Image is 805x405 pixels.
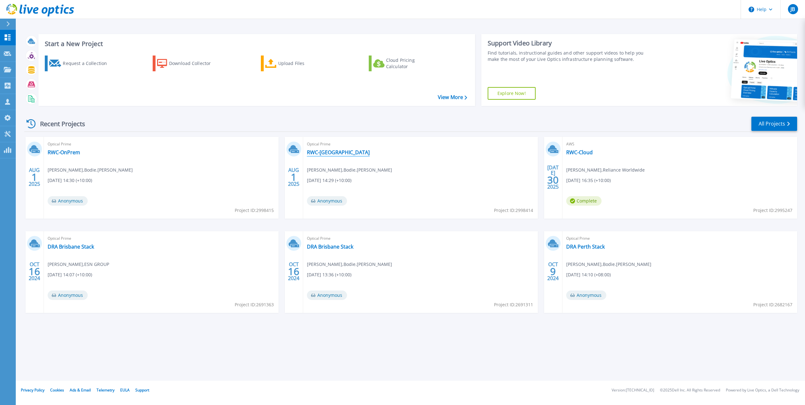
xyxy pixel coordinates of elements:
[307,141,534,148] span: Optical Prime
[261,56,331,71] a: Upload Files
[235,207,274,214] span: Project ID: 2998415
[566,235,793,242] span: Optical Prime
[153,56,223,71] a: Download Collector
[48,149,80,156] a: RWC-OnPrem
[488,87,536,100] a: Explore Now!
[566,291,606,300] span: Anonymous
[386,57,437,70] div: Cloud Pricing Calculator
[97,387,115,393] a: Telemetry
[566,141,793,148] span: AWS
[63,57,113,70] div: Request a Collection
[307,196,347,206] span: Anonymous
[48,235,275,242] span: Optical Prime
[790,7,795,12] span: JB
[307,149,370,156] a: RWC-[GEOGRAPHIC_DATA]
[48,261,109,268] span: [PERSON_NAME] , ESN GROUP
[28,260,40,283] div: OCT 2024
[494,301,533,308] span: Project ID: 2691311
[566,244,605,250] a: DRA Perth Stack
[660,388,720,392] li: © 2025 Dell Inc. All Rights Reserved
[235,301,274,308] span: Project ID: 2691363
[288,269,299,274] span: 16
[566,177,611,184] span: [DATE] 16:35 (+10:00)
[494,207,533,214] span: Project ID: 2998414
[48,177,92,184] span: [DATE] 14:30 (+10:00)
[547,166,559,189] div: [DATE] 2025
[751,117,797,131] a: All Projects
[566,196,602,206] span: Complete
[45,40,467,47] h3: Start a New Project
[369,56,439,71] a: Cloud Pricing Calculator
[70,387,91,393] a: Ads & Email
[169,57,220,70] div: Download Collector
[566,271,611,278] span: [DATE] 14:10 (+08:00)
[291,174,297,180] span: 1
[24,116,94,132] div: Recent Projects
[438,94,467,100] a: View More
[48,167,133,173] span: [PERSON_NAME] , Bodie.[PERSON_NAME]
[135,387,149,393] a: Support
[50,387,64,393] a: Cookies
[288,166,300,189] div: AUG 2025
[488,50,651,62] div: Find tutorials, instructional guides and other support videos to help you make the most of your L...
[307,167,392,173] span: [PERSON_NAME] , Bodie.[PERSON_NAME]
[28,166,40,189] div: AUG 2025
[48,271,92,278] span: [DATE] 14:07 (+10:00)
[753,301,792,308] span: Project ID: 2682167
[753,207,792,214] span: Project ID: 2995247
[120,387,130,393] a: EULA
[550,269,556,274] span: 9
[48,141,275,148] span: Optical Prime
[48,196,88,206] span: Anonymous
[307,291,347,300] span: Anonymous
[45,56,115,71] a: Request a Collection
[307,244,353,250] a: DRA Brisbane Stack
[547,260,559,283] div: OCT 2024
[547,177,559,183] span: 30
[488,39,651,47] div: Support Video Library
[726,388,799,392] li: Powered by Live Optics, a Dell Technology
[566,167,645,173] span: [PERSON_NAME] , Reliance Worldwide
[48,244,94,250] a: DRA Brisbane Stack
[307,271,351,278] span: [DATE] 13:36 (+10:00)
[566,261,651,268] span: [PERSON_NAME] , Bodie.[PERSON_NAME]
[307,177,351,184] span: [DATE] 14:29 (+10:00)
[21,387,44,393] a: Privacy Policy
[566,149,593,156] a: RWC-Cloud
[307,235,534,242] span: Optical Prime
[307,261,392,268] span: [PERSON_NAME] , Bodie.[PERSON_NAME]
[288,260,300,283] div: OCT 2024
[48,291,88,300] span: Anonymous
[29,269,40,274] span: 16
[278,57,329,70] div: Upload Files
[32,174,37,180] span: 1
[612,388,654,392] li: Version: [TECHNICAL_ID]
